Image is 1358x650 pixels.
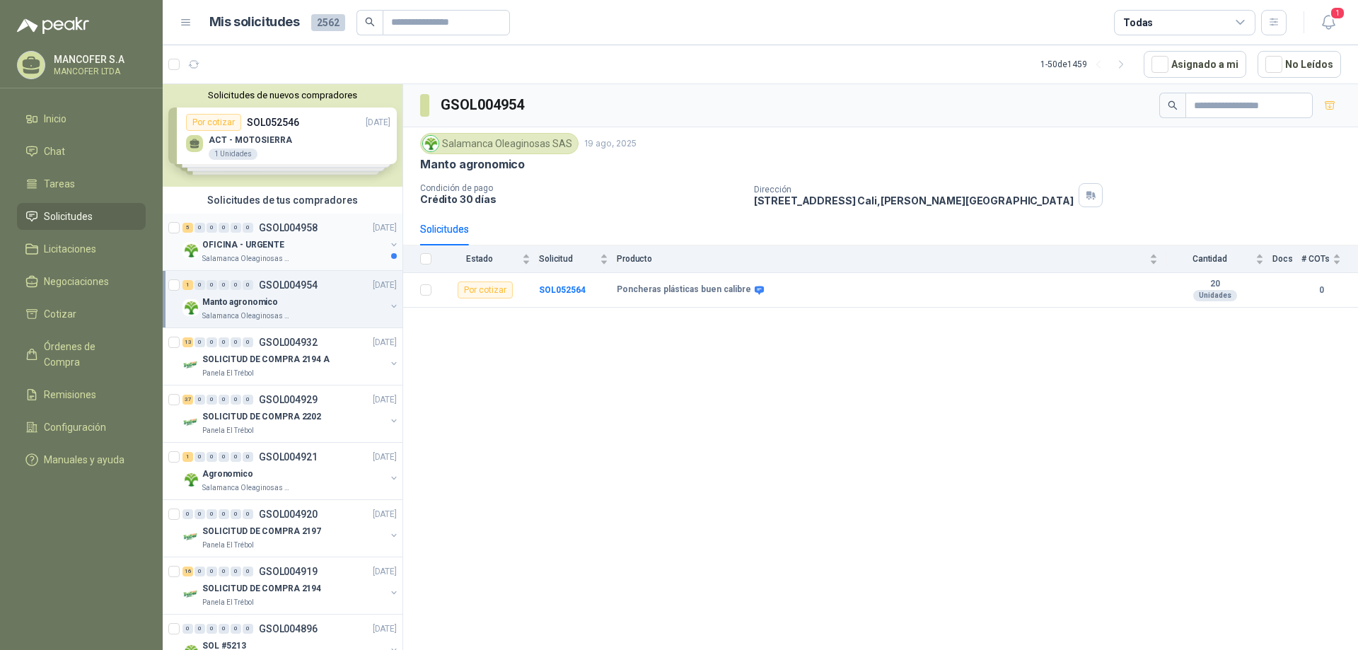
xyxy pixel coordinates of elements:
p: MANCOFER LTDA [54,67,142,76]
p: Salamanca Oleaginosas SAS [202,311,291,322]
div: 0 [219,452,229,462]
span: search [365,17,375,27]
div: 0 [219,567,229,576]
div: 0 [207,395,217,405]
div: 0 [182,624,193,634]
p: GSOL004954 [259,280,318,290]
div: 0 [231,452,241,462]
p: Panela El Trébol [202,597,254,608]
div: Todas [1123,15,1153,30]
a: Manuales y ayuda [17,446,146,473]
b: 0 [1301,284,1341,297]
a: Inicio [17,105,146,132]
div: 0 [219,337,229,347]
th: Estado [440,245,539,273]
p: [DATE] [373,279,397,292]
div: 0 [182,509,193,519]
p: GSOL004921 [259,452,318,462]
div: 0 [231,223,241,233]
button: Solicitudes de nuevos compradores [168,90,397,100]
img: Company Logo [182,242,199,259]
th: Cantidad [1166,245,1272,273]
p: Manto agronomico [202,296,278,309]
p: [DATE] [373,451,397,464]
p: [DATE] [373,565,397,579]
div: 37 [182,395,193,405]
p: [DATE] [373,622,397,636]
a: 37 0 0 0 0 0 GSOL004929[DATE] Company LogoSOLICITUD DE COMPRA 2202Panela El Trébol [182,391,400,436]
div: 0 [219,624,229,634]
a: 13 0 0 0 0 0 GSOL004932[DATE] Company LogoSOLICITUD DE COMPRA 2194 APanela El Trébol [182,334,400,379]
p: Condición de pago [420,183,743,193]
p: SOLICITUD DE COMPRA 2202 [202,410,321,424]
th: Producto [617,245,1166,273]
div: 0 [243,395,253,405]
div: 0 [207,223,217,233]
div: 0 [195,624,205,634]
p: SOLICITUD DE COMPRA 2197 [202,525,321,538]
span: Solicitudes [44,209,93,224]
div: 16 [182,567,193,576]
a: Negociaciones [17,268,146,295]
div: 5 [182,223,193,233]
p: Agronomico [202,468,253,481]
th: Solicitud [539,245,617,273]
p: [DATE] [373,221,397,235]
button: No Leídos [1258,51,1341,78]
span: Configuración [44,419,106,435]
p: GSOL004929 [259,395,318,405]
button: Asignado a mi [1144,51,1246,78]
b: 20 [1166,279,1264,290]
p: [DATE] [373,508,397,521]
div: 0 [195,280,205,290]
div: 0 [231,280,241,290]
div: 0 [243,223,253,233]
p: GSOL004920 [259,509,318,519]
p: Panela El Trébol [202,425,254,436]
img: Company Logo [182,528,199,545]
div: Salamanca Oleaginosas SAS [420,133,579,154]
span: Inicio [44,111,66,127]
p: Dirección [754,185,1074,195]
span: 1 [1330,6,1345,20]
div: 0 [207,452,217,462]
div: Solicitudes de nuevos compradoresPor cotizarSOL052546[DATE] ACT - MOTOSIERRA1 UnidadesPor cotizar... [163,84,402,187]
img: Company Logo [182,299,199,316]
span: Negociaciones [44,274,109,289]
div: 0 [219,509,229,519]
p: Salamanca Oleaginosas SAS [202,253,291,265]
a: Solicitudes [17,203,146,230]
div: 0 [243,452,253,462]
span: # COTs [1301,254,1330,264]
span: search [1168,100,1178,110]
div: 0 [207,567,217,576]
a: SOL052564 [539,285,586,295]
a: 1 0 0 0 0 0 GSOL004921[DATE] Company LogoAgronomicoSalamanca Oleaginosas SAS [182,448,400,494]
span: 2562 [311,14,345,31]
p: [DATE] [373,336,397,349]
span: Licitaciones [44,241,96,257]
div: 0 [195,395,205,405]
div: 0 [195,223,205,233]
div: 0 [231,337,241,347]
div: 0 [243,280,253,290]
span: Órdenes de Compra [44,339,132,370]
div: 1 - 50 de 1459 [1040,53,1132,76]
span: Tareas [44,176,75,192]
p: [STREET_ADDRESS] Cali , [PERSON_NAME][GEOGRAPHIC_DATA] [754,195,1074,207]
p: MANCOFER S.A [54,54,142,64]
a: 16 0 0 0 0 0 GSOL004919[DATE] Company LogoSOLICITUD DE COMPRA 2194Panela El Trébol [182,563,400,608]
div: 0 [219,280,229,290]
div: 0 [207,280,217,290]
th: Docs [1272,245,1301,273]
span: Manuales y ayuda [44,452,124,468]
div: 0 [243,509,253,519]
h3: GSOL004954 [441,94,526,116]
div: 0 [243,624,253,634]
p: [DATE] [373,393,397,407]
p: Panela El Trébol [202,540,254,551]
div: 0 [207,337,217,347]
div: Por cotizar [458,282,513,298]
p: GSOL004919 [259,567,318,576]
